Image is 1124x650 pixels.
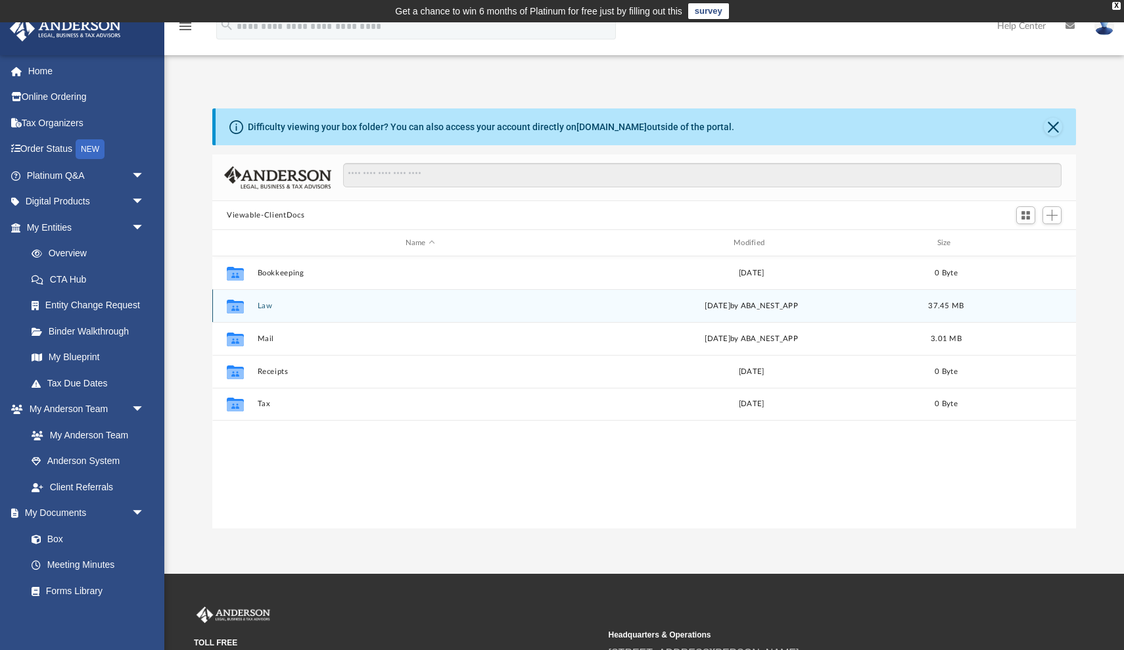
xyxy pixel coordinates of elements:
span: arrow_drop_down [131,396,158,423]
div: Get a chance to win 6 months of Platinum for free just by filling out this [395,3,682,19]
a: Platinum Q&Aarrow_drop_down [9,162,164,189]
a: Forms Library [18,578,151,604]
a: My Anderson Teamarrow_drop_down [9,396,158,423]
a: Tax Organizers [9,110,164,136]
button: Add [1042,206,1062,225]
div: id [978,237,1070,249]
span: arrow_drop_down [131,162,158,189]
a: CTA Hub [18,266,164,292]
div: Difficulty viewing your box folder? You can also access your account directly on outside of the p... [248,120,734,134]
a: Home [9,58,164,84]
i: menu [177,18,193,34]
div: Modified [588,237,914,249]
div: Name [257,237,583,249]
a: Overview [18,241,164,267]
button: Switch to Grid View [1016,206,1036,225]
a: menu [177,25,193,34]
small: Headquarters & Operations [609,629,1014,641]
a: [DOMAIN_NAME] [576,122,647,132]
a: Order StatusNEW [9,136,164,163]
small: TOLL FREE [194,637,599,649]
span: 37.45 MB [928,302,964,310]
button: Close [1044,118,1062,136]
input: Search files and folders [343,163,1062,188]
div: NEW [76,139,105,159]
div: [DATE] [589,366,914,378]
div: Size [920,237,973,249]
button: Tax [258,400,583,408]
a: My Blueprint [18,344,158,371]
a: Digital Productsarrow_drop_down [9,189,164,215]
span: arrow_drop_down [131,189,158,216]
a: Meeting Minutes [18,552,158,578]
span: arrow_drop_down [131,500,158,527]
button: Bookkeeping [258,269,583,277]
button: Mail [258,335,583,343]
div: id [218,237,251,249]
button: Receipts [258,367,583,376]
div: grid [212,256,1076,529]
span: 0 Byte [935,400,958,407]
a: Entity Change Request [18,292,164,319]
button: Law [258,302,583,310]
a: Tax Due Dates [18,370,164,396]
div: [DATE] by ABA_NEST_APP [589,300,914,312]
span: 0 Byte [935,368,958,375]
a: My Anderson Team [18,422,151,448]
a: Anderson System [18,448,158,475]
div: [DATE] by ABA_NEST_APP [589,333,914,345]
i: search [220,18,234,32]
a: survey [688,3,729,19]
a: Online Ordering [9,84,164,110]
img: Anderson Advisors Platinum Portal [194,607,273,624]
img: Anderson Advisors Platinum Portal [6,16,125,41]
div: close [1112,2,1121,10]
a: My Entitiesarrow_drop_down [9,214,164,241]
div: [DATE] [589,267,914,279]
a: Binder Walkthrough [18,318,164,344]
button: Viewable-ClientDocs [227,210,304,221]
a: Box [18,526,151,552]
a: My Documentsarrow_drop_down [9,500,158,526]
a: Client Referrals [18,474,158,500]
span: 0 Byte [935,269,958,277]
div: [DATE] [589,398,914,410]
span: 3.01 MB [931,335,962,342]
span: arrow_drop_down [131,214,158,241]
img: User Pic [1094,16,1114,35]
a: Notarize [18,604,158,630]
